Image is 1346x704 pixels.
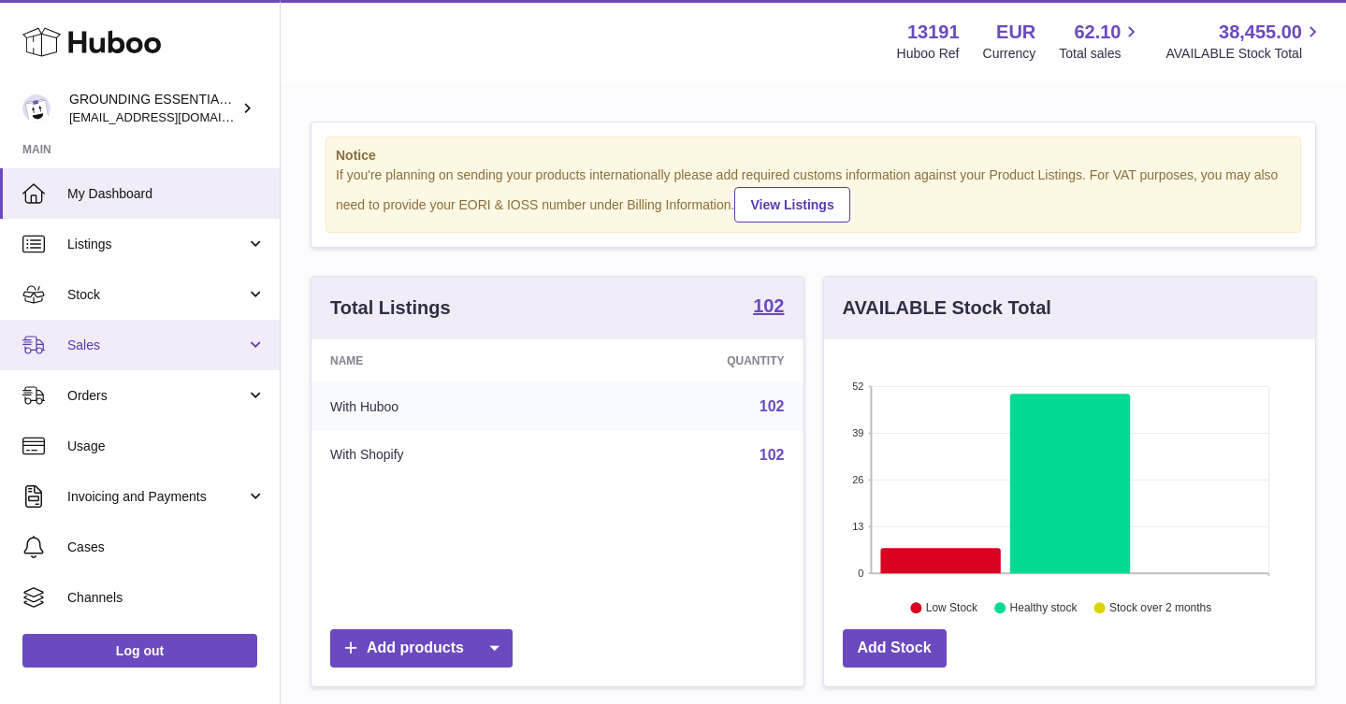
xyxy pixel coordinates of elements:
text: Low Stock [925,601,977,614]
text: 39 [852,427,863,438]
span: Sales [67,337,246,354]
span: Stock [67,286,246,304]
text: 0 [858,568,863,579]
a: View Listings [734,187,849,223]
strong: EUR [996,20,1035,45]
span: 62.10 [1074,20,1121,45]
div: GROUNDING ESSENTIALS INTERNATIONAL SLU [69,91,238,126]
a: Add Stock [843,629,947,668]
strong: 102 [753,296,784,315]
a: 62.10 Total sales [1059,20,1142,63]
span: Cases [67,539,266,556]
div: Currency [983,45,1036,63]
td: With Shopify [311,431,576,480]
th: Name [311,339,576,382]
span: My Dashboard [67,185,266,203]
td: With Huboo [311,382,576,431]
span: [EMAIL_ADDRESS][DOMAIN_NAME] [69,109,275,124]
span: Usage [67,438,266,455]
img: espenwkopperud@gmail.com [22,94,51,122]
a: 102 [753,296,784,319]
span: AVAILABLE Stock Total [1165,45,1324,63]
div: If you're planning on sending your products internationally please add required customs informati... [336,166,1291,223]
span: Listings [67,236,246,253]
span: Invoicing and Payments [67,488,246,506]
a: 38,455.00 AVAILABLE Stock Total [1165,20,1324,63]
span: Total sales [1059,45,1142,63]
a: Log out [22,634,257,668]
h3: AVAILABLE Stock Total [843,295,1051,321]
span: Orders [67,387,246,405]
a: 102 [760,398,785,414]
span: Channels [67,589,266,607]
strong: 13191 [907,20,960,45]
a: Add products [330,629,513,668]
text: 52 [852,381,863,392]
span: 38,455.00 [1219,20,1302,45]
text: 13 [852,521,863,532]
text: Healthy stock [1009,601,1078,614]
a: 102 [760,447,785,463]
th: Quantity [576,339,803,382]
strong: Notice [336,147,1291,165]
text: 26 [852,474,863,485]
text: Stock over 2 months [1109,601,1211,614]
h3: Total Listings [330,295,451,321]
div: Huboo Ref [897,45,960,63]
